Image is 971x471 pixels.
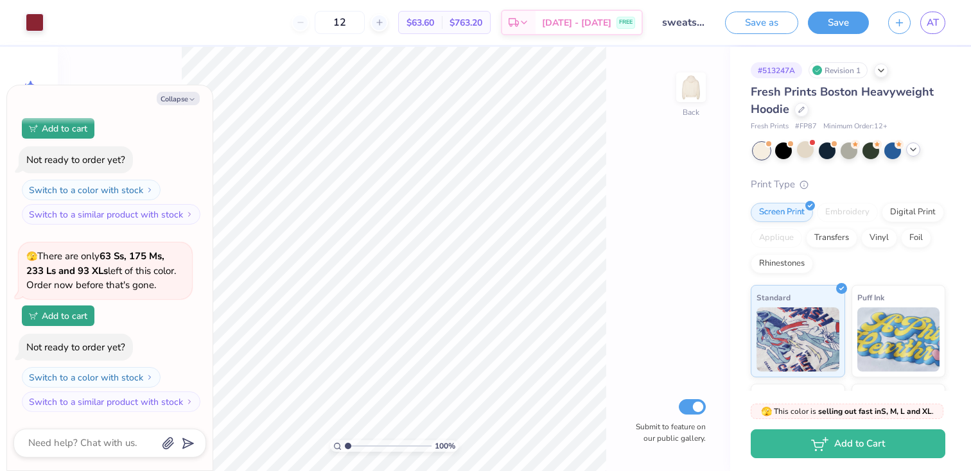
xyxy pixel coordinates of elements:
[450,16,482,30] span: $763.20
[435,440,455,452] span: 100 %
[857,307,940,372] img: Puff Ink
[157,92,200,105] button: Collapse
[26,341,125,354] div: Not ready to order yet?
[809,62,868,78] div: Revision 1
[761,406,934,417] span: This color is .
[823,121,888,132] span: Minimum Order: 12 +
[725,12,798,34] button: Save as
[652,10,715,35] input: Untitled Design
[619,18,633,27] span: FREE
[806,228,857,248] div: Transfers
[186,398,193,406] img: Switch to a similar product with stock
[818,406,932,416] strong: selling out fast in S, M, L and XL
[757,307,839,372] img: Standard
[751,429,945,458] button: Add to Cart
[678,74,704,100] img: Back
[186,210,193,218] img: Switch to a similar product with stock
[920,12,945,34] a: AT
[315,11,365,34] input: – –
[683,107,699,118] div: Back
[22,118,94,139] button: Add to cart
[857,390,933,403] span: Metallic & Glitter Ink
[817,203,878,222] div: Embroidery
[29,312,38,320] img: Add to cart
[761,406,772,418] span: 🫣
[795,121,817,132] span: # FP87
[901,228,931,248] div: Foil
[857,291,884,304] span: Puff Ink
[29,124,38,132] img: Add to cart
[26,250,176,291] span: There are only left of this color. Order now before that's gone.
[146,186,153,194] img: Switch to a color with stock
[22,204,200,225] button: Switch to a similar product with stock
[542,16,611,30] span: [DATE] - [DATE]
[751,121,789,132] span: Fresh Prints
[751,62,802,78] div: # 513247A
[927,15,939,30] span: AT
[22,391,200,412] button: Switch to a similar product with stock
[146,373,153,381] img: Switch to a color with stock
[751,254,813,273] div: Rhinestones
[22,367,161,388] button: Switch to a color with stock
[26,153,125,166] div: Not ready to order yet?
[26,250,37,262] span: 🫣
[629,421,706,444] label: Submit to feature on our public gallery.
[757,390,788,403] span: Neon Ink
[407,16,434,30] span: $63.60
[751,228,802,248] div: Applique
[861,228,897,248] div: Vinyl
[751,177,945,192] div: Print Type
[808,12,869,34] button: Save
[751,84,934,117] span: Fresh Prints Boston Heavyweight Hoodie
[22,305,94,326] button: Add to cart
[26,250,164,277] strong: 63 Ss, 175 Ms, 233 Ls and 93 XLs
[22,180,161,200] button: Switch to a color with stock
[882,203,944,222] div: Digital Print
[757,291,791,304] span: Standard
[751,203,813,222] div: Screen Print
